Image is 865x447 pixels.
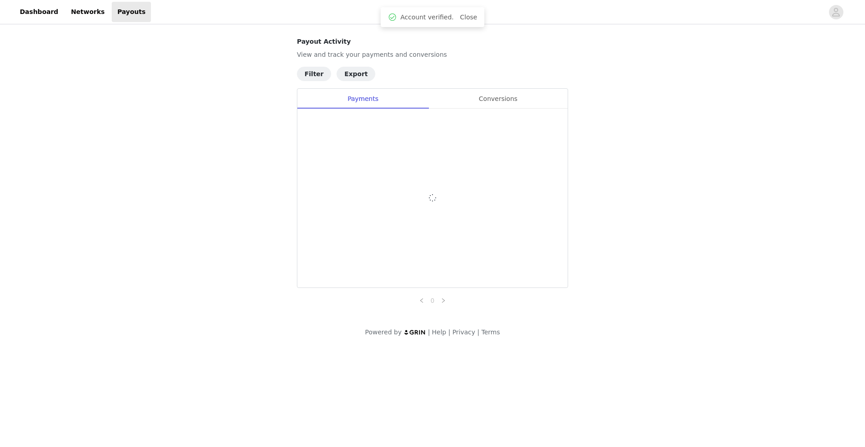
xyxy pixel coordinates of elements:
a: 0 [428,296,437,306]
button: Filter [297,67,331,81]
a: Close [460,14,477,21]
a: Terms [481,328,500,336]
h4: Payout Activity [297,37,568,46]
i: icon: left [419,298,424,303]
span: | [477,328,479,336]
i: icon: right [441,298,446,303]
div: avatar [832,5,840,19]
li: Next Page [438,295,449,306]
span: Account verified. [401,13,454,22]
span: | [428,328,430,336]
a: Networks [65,2,110,22]
a: Payouts [112,2,151,22]
button: Export [337,67,375,81]
li: 0 [427,295,438,306]
a: Dashboard [14,2,64,22]
span: Powered by [365,328,401,336]
a: Help [432,328,446,336]
div: Payments [297,89,428,109]
span: | [448,328,451,336]
img: logo [404,329,426,335]
p: View and track your payments and conversions [297,50,568,59]
a: Privacy [452,328,475,336]
li: Previous Page [416,295,427,306]
div: Conversions [428,89,568,109]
